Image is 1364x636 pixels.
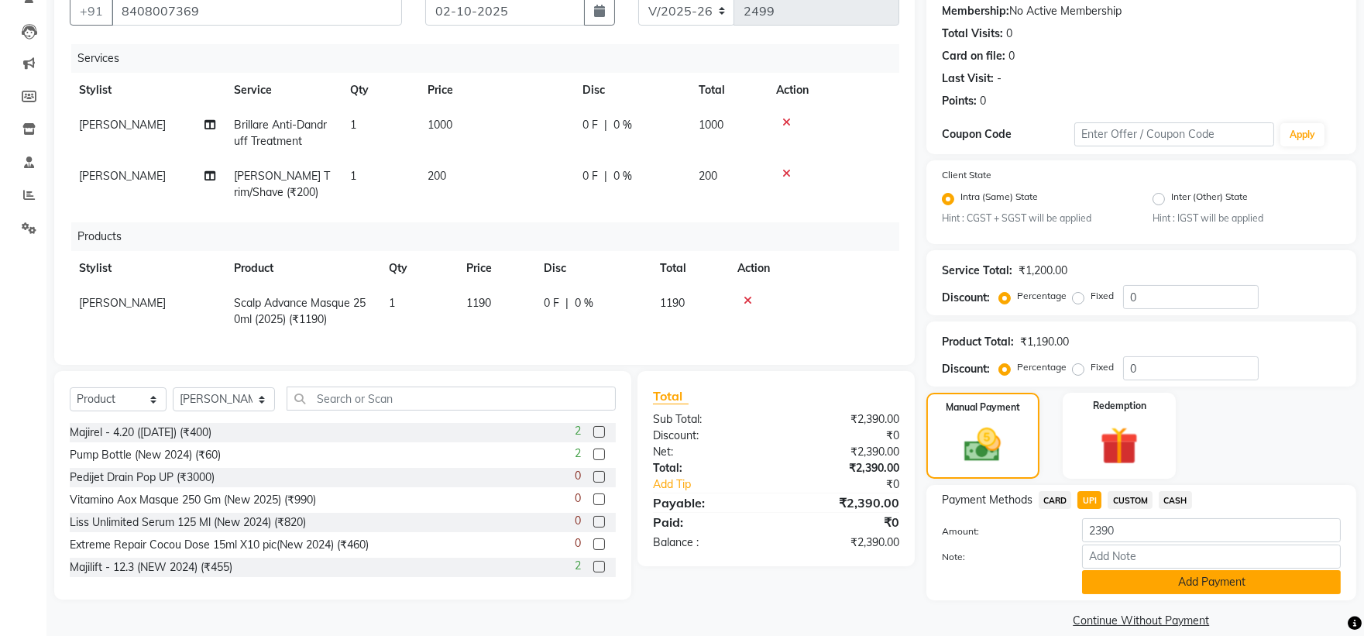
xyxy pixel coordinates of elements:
div: Products [71,222,911,251]
th: Qty [380,251,457,286]
span: 1 [350,118,356,132]
div: Extreme Repair Cocou Dose 15ml X10 pic(New 2024) (₹460) [70,537,369,553]
span: 2 [575,423,581,439]
div: - [997,70,1002,87]
span: [PERSON_NAME] [79,169,166,183]
span: CUSTOM [1108,491,1153,509]
span: | [604,168,607,184]
span: 200 [699,169,717,183]
label: Note: [930,550,1071,564]
div: Service Total: [942,263,1012,279]
th: Total [689,73,767,108]
th: Disc [573,73,689,108]
span: 0 F [544,295,559,311]
div: ₹0 [776,513,911,531]
th: Disc [534,251,651,286]
span: 1190 [466,296,491,310]
label: Fixed [1091,360,1114,374]
span: CARD [1039,491,1072,509]
div: 0 [980,93,986,109]
span: 1000 [428,118,452,132]
th: Action [767,73,899,108]
th: Qty [341,73,418,108]
span: 200 [428,169,446,183]
span: 2 [575,558,581,574]
div: Sub Total: [641,411,776,428]
div: Total Visits: [942,26,1003,42]
span: 1 [389,296,395,310]
div: Discount: [641,428,776,444]
span: Payment Methods [942,492,1032,508]
div: Discount: [942,290,990,306]
div: ₹2,390.00 [776,535,911,551]
span: 1000 [699,118,723,132]
span: 0 % [613,117,632,133]
label: Percentage [1017,360,1067,374]
div: Majirel - 4.20 ([DATE]) (₹400) [70,425,211,441]
div: ₹1,190.00 [1020,334,1069,350]
div: Payable: [641,493,776,512]
div: ₹2,390.00 [776,460,911,476]
input: Amount [1082,518,1341,542]
div: Services [71,44,911,73]
th: Action [728,251,899,286]
div: Vitamino Aox Masque 250 Gm (New 2025) (₹990) [70,492,316,508]
div: ₹0 [776,428,911,444]
div: ₹2,390.00 [776,444,911,460]
div: ₹2,390.00 [776,493,911,512]
span: 0 % [575,295,593,311]
input: Search or Scan [287,387,617,411]
div: Balance : [641,535,776,551]
span: | [604,117,607,133]
div: ₹2,390.00 [776,411,911,428]
label: Amount: [930,524,1071,538]
div: 0 [1006,26,1012,42]
label: Inter (Other) State [1171,190,1248,208]
div: Membership: [942,3,1009,19]
span: 0 % [613,168,632,184]
img: _cash.svg [953,424,1012,466]
div: Points: [942,93,977,109]
div: Net: [641,444,776,460]
span: 0 F [582,168,598,184]
label: Fixed [1091,289,1114,303]
div: Discount: [942,361,990,377]
small: Hint : IGST will be applied [1153,211,1341,225]
button: Apply [1280,123,1324,146]
div: Coupon Code [942,126,1075,143]
label: Percentage [1017,289,1067,303]
div: No Active Membership [942,3,1341,19]
a: Add Tip [641,476,799,493]
div: ₹0 [799,476,911,493]
span: 1190 [660,296,685,310]
th: Product [225,251,380,286]
span: [PERSON_NAME] [79,118,166,132]
span: Brillare Anti-Dandruff Treatment [234,118,327,148]
th: Stylist [70,251,225,286]
div: Liss Unlimited Serum 125 Ml (New 2024) (₹820) [70,514,306,531]
div: 0 [1008,48,1015,64]
span: 0 [575,513,581,529]
label: Manual Payment [946,401,1020,414]
th: Stylist [70,73,225,108]
input: Add Note [1082,545,1341,569]
th: Total [651,251,728,286]
span: [PERSON_NAME] [79,296,166,310]
span: 1 [350,169,356,183]
div: Paid: [641,513,776,531]
input: Enter Offer / Coupon Code [1074,122,1274,146]
div: Pedijet Drain Pop UP (₹3000) [70,469,215,486]
span: 0 [575,490,581,507]
span: | [565,295,569,311]
th: Service [225,73,341,108]
span: Scalp Advance Masque 250ml (2025) (₹1190) [234,296,366,326]
span: CASH [1159,491,1192,509]
span: 0 [575,535,581,552]
img: _gift.svg [1088,422,1150,469]
span: Total [653,388,689,404]
small: Hint : CGST + SGST will be applied [942,211,1130,225]
a: Continue Without Payment [929,613,1353,629]
button: Add Payment [1082,570,1341,594]
label: Redemption [1093,399,1146,413]
label: Intra (Same) State [960,190,1038,208]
